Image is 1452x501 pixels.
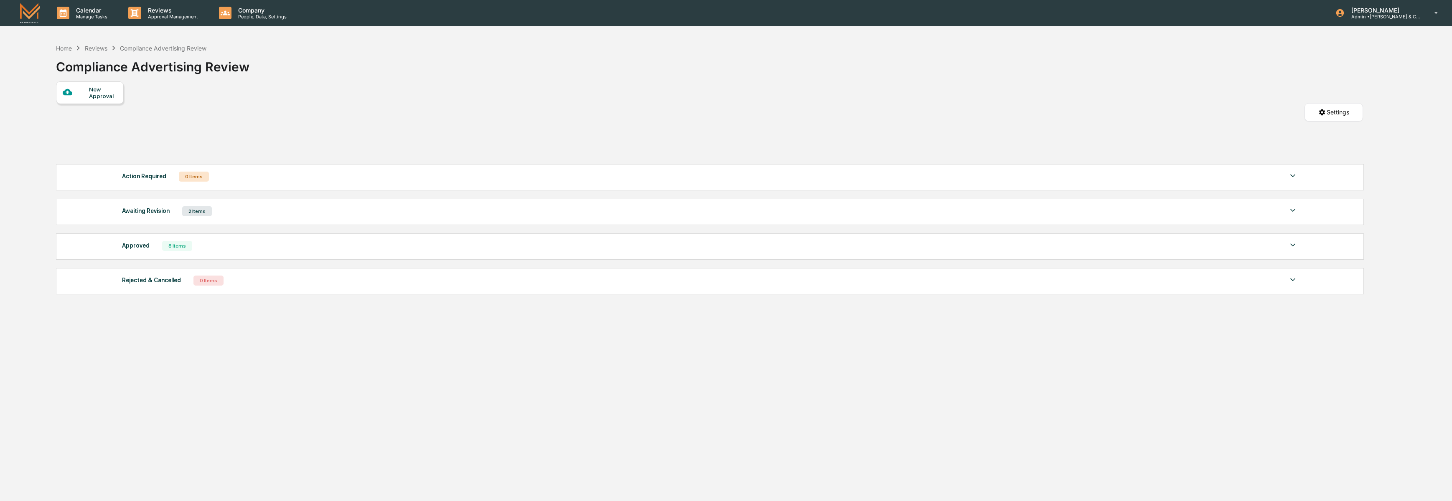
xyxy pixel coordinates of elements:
div: Home [56,45,72,52]
p: People, Data, Settings [231,14,291,20]
div: New Approval [89,86,117,99]
div: Compliance Advertising Review [56,53,249,74]
p: Approval Management [141,14,202,20]
img: logo [20,3,40,23]
div: Reviews [85,45,107,52]
p: [PERSON_NAME] [1345,7,1422,14]
img: caret [1288,275,1298,285]
p: Reviews [141,7,202,14]
div: Rejected & Cancelled [122,275,181,286]
div: 8 Items [162,241,192,251]
div: Action Required [122,171,166,182]
button: Settings [1305,103,1363,121]
div: 0 Items [179,172,209,182]
div: Awaiting Revision [122,205,170,216]
div: 0 Items [193,276,224,286]
div: Approved [122,240,150,251]
iframe: Open customer support [1425,473,1448,496]
p: Calendar [69,7,112,14]
p: Admin • [PERSON_NAME] & Co. - BD [1345,14,1422,20]
img: caret [1288,240,1298,250]
p: Manage Tasks [69,14,112,20]
img: caret [1288,171,1298,181]
p: Company [231,7,291,14]
div: Compliance Advertising Review [120,45,206,52]
img: caret [1288,205,1298,215]
div: 2 Items [182,206,212,216]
